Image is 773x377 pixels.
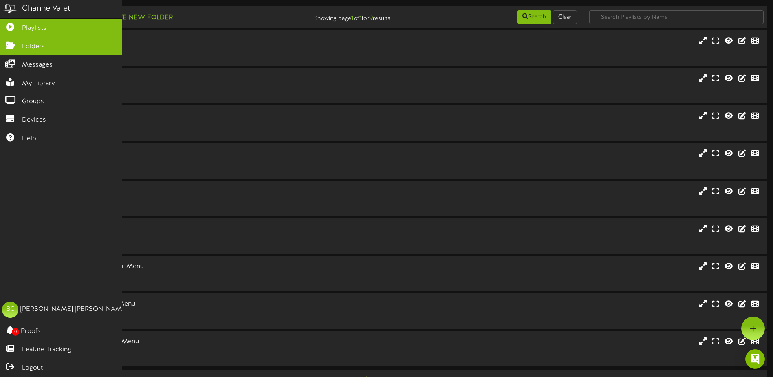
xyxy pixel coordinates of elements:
span: Logout [22,364,43,373]
div: Landscape ( 16:9 ) [33,271,329,278]
span: Groups [22,97,44,106]
span: Messages [22,60,53,70]
div: Centerville - Left [33,74,329,83]
div: [PERSON_NAME] [PERSON_NAME] [20,305,128,314]
div: Landscape ( 16:9 ) [33,121,329,128]
span: Help [22,134,36,144]
div: [PERSON_NAME] - Center Menu [33,262,329,271]
div: Lehi - Left [33,187,329,196]
div: # 14992 [33,316,329,323]
div: # 14746 [33,90,329,97]
div: # 14870 [33,165,329,172]
div: Landscape ( 16:9 ) [33,46,329,53]
span: My Library [22,79,55,89]
button: Search [517,10,551,24]
span: Folders [22,42,45,51]
div: [PERSON_NAME] - Right Menu [33,337,329,346]
div: Landscape ( 16:9 ) [33,83,329,90]
div: Centerville - Right [33,111,329,121]
span: Playlists [22,24,46,33]
div: ChannelValet [22,3,70,15]
div: # 14994 [33,353,329,360]
div: Showing page of for results [272,9,396,23]
button: Create New Folder [94,13,175,23]
span: Feature Tracking [22,345,71,355]
div: # 14871 [33,241,329,248]
button: Clear [553,10,577,24]
strong: 9 [369,15,373,22]
div: Landscape ( 16:9 ) [33,196,329,203]
div: Landscape ( 16:9 ) [33,158,329,165]
div: Landscape ( 16:9 ) [33,233,329,240]
div: Landscape ( 16:9 ) [33,346,329,353]
div: BC [2,302,18,318]
div: # 14745 [33,53,329,60]
div: [GEOGRAPHIC_DATA] [33,36,329,46]
div: Landscape ( 16:9 ) [33,309,329,316]
div: # 14862 [33,203,329,210]
div: [PERSON_NAME] - Left Menu [33,299,329,309]
span: Devices [22,115,46,125]
div: # 14744 [33,128,329,135]
input: -- Search Playlists by Name -- [589,10,764,24]
span: Proofs [21,327,41,336]
div: # 14993 [33,278,329,285]
span: 0 [12,328,19,336]
div: Lehi - Right [33,224,329,234]
strong: 1 [351,15,354,22]
div: Open Intercom Messenger [745,349,765,369]
div: Lehi - Center [33,149,329,158]
strong: 1 [359,15,362,22]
